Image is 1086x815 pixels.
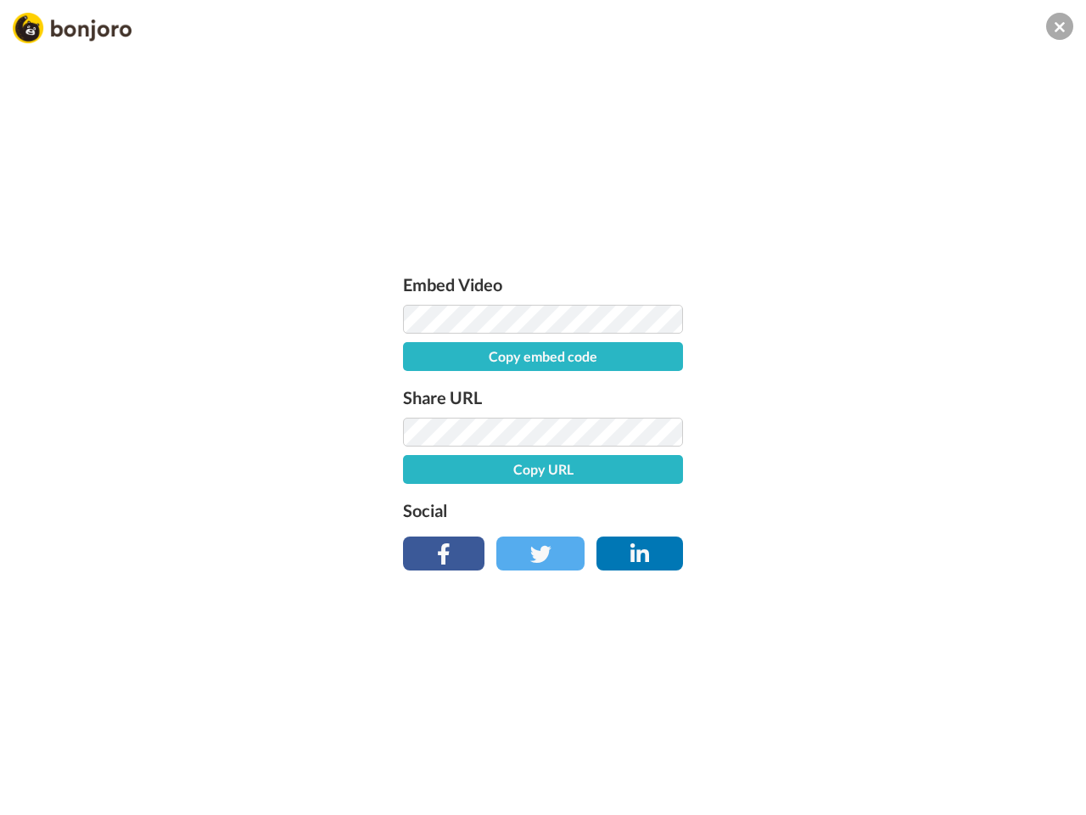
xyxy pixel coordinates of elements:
[403,384,683,411] label: Share URL
[403,342,683,371] button: Copy embed code
[13,13,132,43] img: Bonjoro Logo
[403,497,683,524] label: Social
[403,455,683,484] button: Copy URL
[403,271,683,298] label: Embed Video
